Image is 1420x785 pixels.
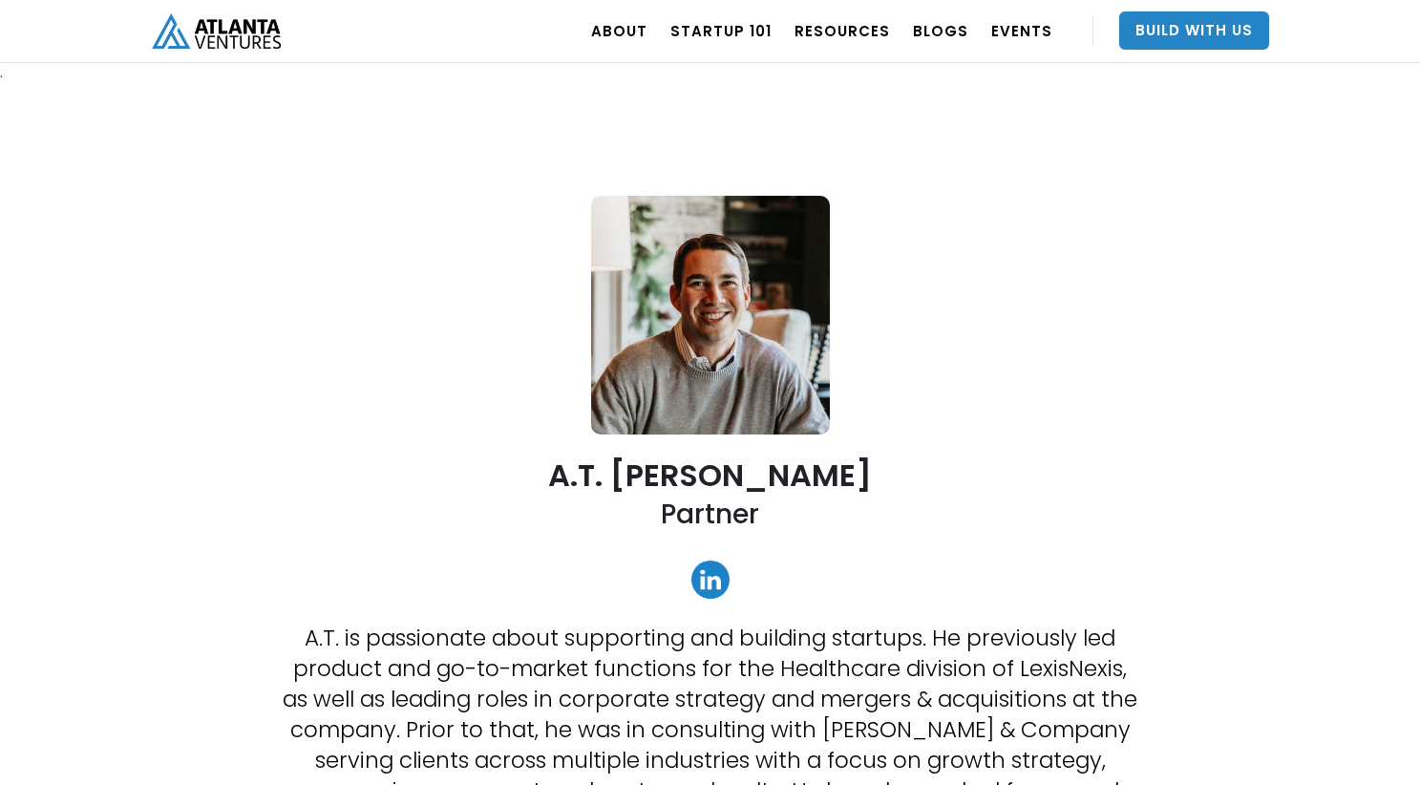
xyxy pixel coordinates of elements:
h2: A.T. [PERSON_NAME] [548,458,872,492]
a: EVENTS [991,4,1052,57]
a: BLOGS [913,4,968,57]
a: ABOUT [591,4,647,57]
a: Build With Us [1119,11,1269,50]
a: Startup 101 [670,4,772,57]
a: RESOURCES [795,4,890,57]
h2: Partner [661,497,759,532]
